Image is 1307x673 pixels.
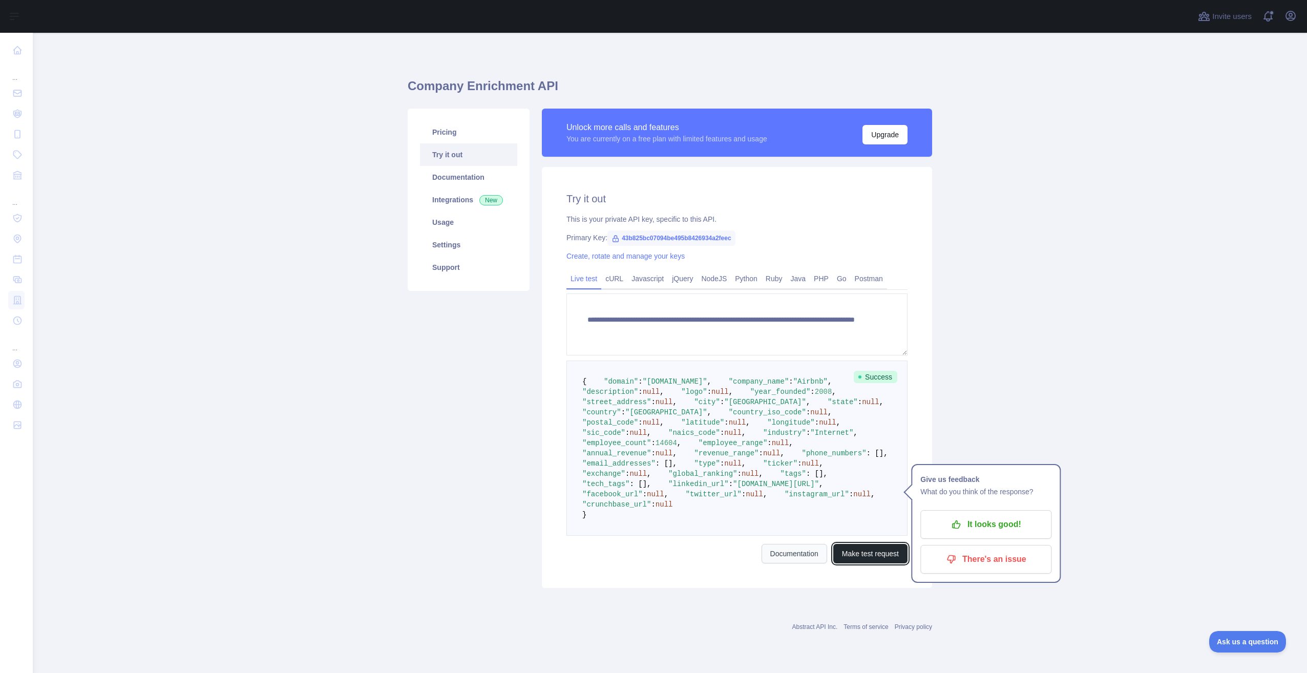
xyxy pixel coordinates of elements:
span: , [647,429,651,437]
span: : [858,398,862,406]
span: : [729,480,733,488]
span: , [828,377,832,386]
span: , [819,459,823,468]
span: , [853,429,857,437]
button: There's an issue [920,545,1051,574]
span: 14604 [656,439,677,447]
span: , [746,418,750,427]
span: : [742,490,746,498]
iframe: Toggle Customer Support [1209,631,1287,653]
p: What do you think of the response? [920,486,1051,498]
a: Terms of service [844,623,888,630]
button: It looks good! [920,510,1051,539]
span: : [], [656,459,677,468]
span: : [], [867,449,888,457]
span: : [720,459,724,468]
span: : [651,500,655,509]
span: : [651,449,655,457]
span: , [879,398,883,406]
span: , [660,388,664,396]
div: Unlock more calls and features [566,121,767,134]
span: "naics_code" [668,429,720,437]
span: "city" [694,398,720,406]
span: "employee_count" [582,439,651,447]
h1: Give us feedback [920,473,1051,486]
button: Upgrade [862,125,908,144]
span: "latitude" [681,418,724,427]
span: "country_iso_code" [729,408,806,416]
span: "state" [828,398,858,406]
span: , [763,490,767,498]
span: "email_addresses" [582,459,656,468]
span: : [651,439,655,447]
span: null [853,490,871,498]
span: null [643,418,660,427]
span: Invite users [1212,11,1252,23]
a: Try it out [420,143,517,166]
span: "year_founded" [750,388,811,396]
span: : [849,490,853,498]
span: null [647,490,664,498]
span: , [707,377,711,386]
span: : [737,470,741,478]
span: : [724,418,728,427]
span: : [643,490,647,498]
span: New [479,195,503,205]
div: ... [8,332,25,352]
a: Documentation [762,544,827,563]
span: : [767,439,771,447]
span: : [797,459,802,468]
span: "crunchbase_url" [582,500,651,509]
span: , [647,470,651,478]
span: "postal_code" [582,418,638,427]
span: , [672,398,677,406]
span: null [729,418,746,427]
span: "[DOMAIN_NAME]" [643,377,707,386]
button: Make test request [833,544,908,563]
span: null [643,388,660,396]
span: , [806,398,810,406]
span: "tags" [781,470,806,478]
span: "instagram_url" [785,490,849,498]
span: : [707,388,711,396]
span: , [742,429,746,437]
span: null [810,408,828,416]
div: ... [8,61,25,82]
span: null [711,388,729,396]
span: null [656,500,673,509]
span: null [629,429,647,437]
span: : [651,398,655,406]
a: Live test [566,270,601,287]
a: Javascript [627,270,668,287]
span: : [810,388,814,396]
span: , [781,449,785,457]
a: Create, rotate and manage your keys [566,252,685,260]
button: Invite users [1196,8,1254,25]
span: : [758,449,763,457]
span: "phone_numbers" [802,449,867,457]
span: "[DOMAIN_NAME][URL]" [733,480,819,488]
span: , [832,388,836,396]
div: This is your private API key, specific to this API. [566,214,908,224]
a: Documentation [420,166,517,188]
span: "longitude" [767,418,814,427]
a: Postman [851,270,887,287]
span: : [720,429,724,437]
span: , [729,388,733,396]
span: : [720,398,724,406]
span: "facebook_url" [582,490,643,498]
span: : [815,418,819,427]
span: , [707,408,711,416]
a: Java [787,270,810,287]
span: 2008 [815,388,832,396]
span: , [660,418,664,427]
span: : [789,377,793,386]
span: "description" [582,388,638,396]
span: : [806,408,810,416]
span: null [802,459,819,468]
span: , [836,418,840,427]
span: "type" [694,459,720,468]
span: , [789,439,793,447]
span: "country" [582,408,621,416]
a: Abstract API Inc. [792,623,838,630]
